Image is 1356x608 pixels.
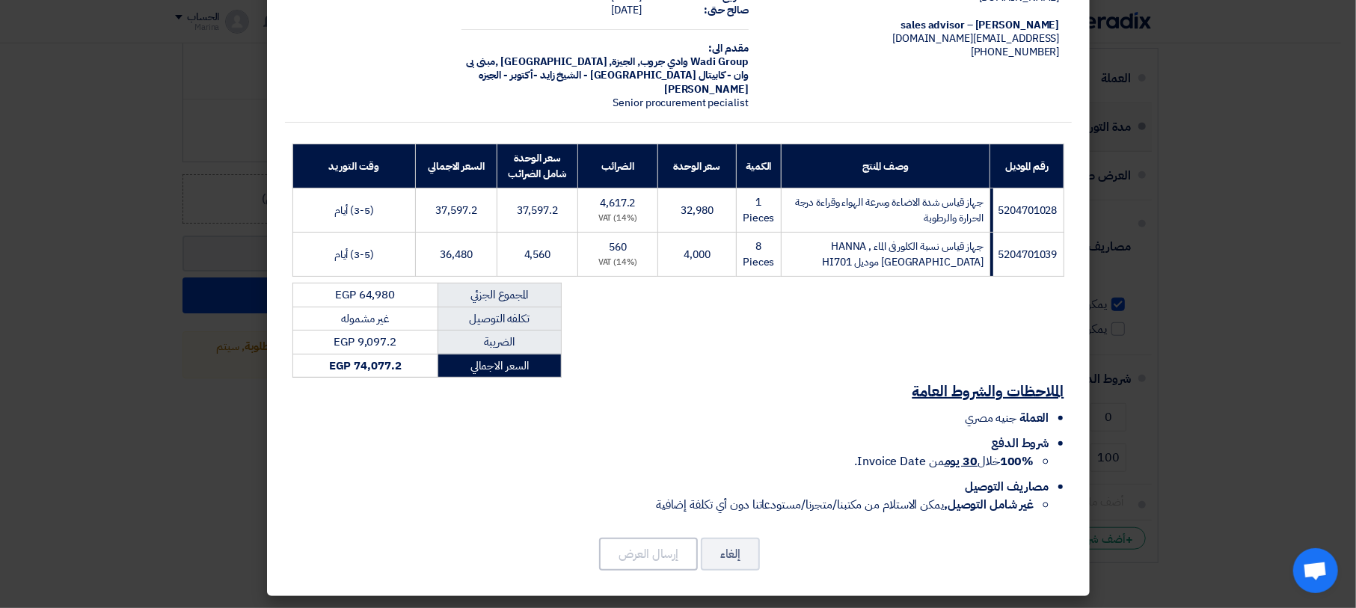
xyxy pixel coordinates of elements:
[416,144,497,188] th: السعر الاجمالي
[334,334,396,350] span: EGP 9,097.2
[584,212,651,225] div: (14%) VAT
[292,283,438,307] td: EGP 64,980
[435,203,476,218] span: 37,597.2
[438,331,561,354] td: الضريبة
[292,144,416,188] th: وقت التوريد
[965,478,1049,496] span: مصاريف التوصيل
[684,247,711,262] span: 4,000
[709,40,749,56] strong: مقدم الى:
[440,247,472,262] span: 36,480
[497,144,577,188] th: سعر الوحدة شامل الضرائب
[611,2,641,18] span: [DATE]
[657,144,737,188] th: سعر الوحدة
[773,19,1060,32] div: [PERSON_NAME] – sales advisor
[609,239,627,255] span: 560
[681,203,713,218] span: 32,980
[737,144,781,188] th: الكمية
[292,496,1034,514] li: يمكن الاستلام من مكتبنا/متجرنا/مستودعاتنا دون أي تكلفة إضافية
[334,247,374,262] span: (3-5) أيام
[466,54,749,83] span: الجيزة, [GEOGRAPHIC_DATA] ,مبنى بى وان - كابيتال [GEOGRAPHIC_DATA] - الشيخ زايد -أكتوبر - الجيزه
[334,203,374,218] span: (3-5) أيام
[584,257,651,269] div: (14%) VAT
[945,452,978,470] u: 30 يوم
[600,195,635,211] span: 4,617.2
[637,54,749,70] span: Wadi Group وادي جروب,
[991,434,1049,452] span: شروط الدفع
[1000,452,1034,470] strong: 100%
[524,247,551,262] span: 4,560
[1293,548,1338,593] a: Open chat
[341,310,389,327] span: غير مشموله
[781,144,990,188] th: وصف المنتج
[990,188,1064,233] td: 5204701028
[701,538,760,571] button: إلغاء
[743,239,774,270] span: 8 Pieces
[438,283,561,307] td: المجموع الجزئي
[990,233,1064,277] td: 5204701039
[1019,409,1049,427] span: العملة
[971,44,1060,60] span: [PHONE_NUMBER]
[912,380,1064,402] u: الملاحظات والشروط العامة
[664,82,749,97] span: [PERSON_NAME]
[822,239,984,270] span: جهاز قياس نسبة الكلور فى الماء HANNA , [GEOGRAPHIC_DATA] موديل HI701
[329,357,402,374] strong: EGP 74,077.2
[705,2,749,18] strong: صالح حتى:
[613,95,749,111] span: Senior procurement pecialist
[438,307,561,331] td: تكلفه التوصيل
[944,496,1034,514] strong: غير شامل التوصيل,
[990,144,1064,188] th: رقم الموديل
[599,538,698,571] button: إرسال العرض
[854,452,1034,470] span: خلال من Invoice Date.
[743,194,774,226] span: 1 Pieces
[578,144,658,188] th: الضرائب
[795,194,984,226] span: جهاز قياس شدة الاضاءة وسرعة الهواء وقراءة درجة الحرارة والرطوبة
[438,354,561,378] td: السعر الاجمالي
[965,409,1016,427] span: جنيه مصري
[517,203,558,218] span: 37,597.2
[892,31,1059,46] span: [EMAIL_ADDRESS][DOMAIN_NAME]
